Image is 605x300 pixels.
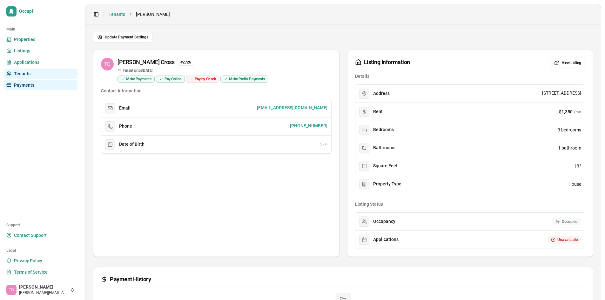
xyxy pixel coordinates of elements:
[4,256,77,266] a: Privacy Policy
[14,70,30,77] span: Tenants
[118,58,174,67] h3: [PERSON_NAME] Cross
[101,88,332,94] h4: Contact Information
[4,80,77,90] a: Payments
[14,232,47,238] span: Contact Support
[119,105,131,111] span: Email
[550,58,585,68] button: View Listing
[4,57,77,67] a: Applications
[118,68,268,73] p: Tenant since [DATE]
[119,142,145,147] span: Date of Birth
[4,69,77,79] a: Tenants
[559,109,573,115] span: $1,350
[14,82,34,88] span: Payments
[355,201,586,207] h4: Listing Status
[257,104,327,111] span: [EMAIL_ADDRESS][DOMAIN_NAME]
[156,76,185,83] div: Pay Online
[93,32,152,42] button: Update Payment Settings
[14,257,42,264] span: Privacy Policy
[373,145,395,151] span: Bathrooms
[355,58,410,67] div: Listing Information
[6,285,17,295] img: Trevor Day
[558,127,581,132] span: 3 bedrooms
[14,269,48,275] span: Terms of Service
[14,59,39,65] span: Applications
[119,123,132,129] span: Phone
[4,4,77,19] a: Occupi
[373,109,383,115] span: Rent
[19,284,67,290] span: [PERSON_NAME]
[19,290,67,295] span: [PERSON_NAME][EMAIL_ADDRESS][DOMAIN_NAME]
[4,24,77,34] div: Main
[355,73,586,79] h4: Details
[373,127,394,133] span: Bedrooms
[373,181,401,187] span: Property Type
[4,267,77,277] a: Terms of Service
[136,11,170,17] span: [PERSON_NAME]
[19,9,75,14] span: Occupi
[290,123,327,129] span: [PHONE_NUMBER]
[101,58,114,70] img: Tracy Cross
[177,59,194,66] div: # 2726
[4,220,77,230] div: Support
[4,245,77,256] div: Legal
[568,182,581,187] span: House
[319,142,327,147] span: N/A
[562,219,578,224] span: Occupied
[557,237,578,242] span: Unavailable
[574,163,581,169] span: 1 ft²
[4,230,77,240] a: Contact Support
[373,163,398,169] span: Square Feet
[558,145,581,150] span: 1 bathroom
[373,91,390,97] span: Address
[186,76,219,83] div: Pay by Check
[109,11,170,17] nav: breadcrumb
[373,219,395,224] span: Occupancy
[373,237,399,243] span: Applications
[4,46,77,56] a: Listings
[101,275,585,284] div: Payment History
[14,48,30,54] span: Listings
[14,36,35,43] span: Properties
[109,11,125,17] a: Tenants
[542,90,581,96] button: [STREET_ADDRESS]
[574,110,581,115] span: / mo
[118,76,155,83] div: Make Payments
[4,282,77,297] button: Trevor Day[PERSON_NAME][PERSON_NAME][EMAIL_ADDRESS][DOMAIN_NAME]
[4,34,77,44] a: Properties
[220,76,268,83] div: Make Partial Payments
